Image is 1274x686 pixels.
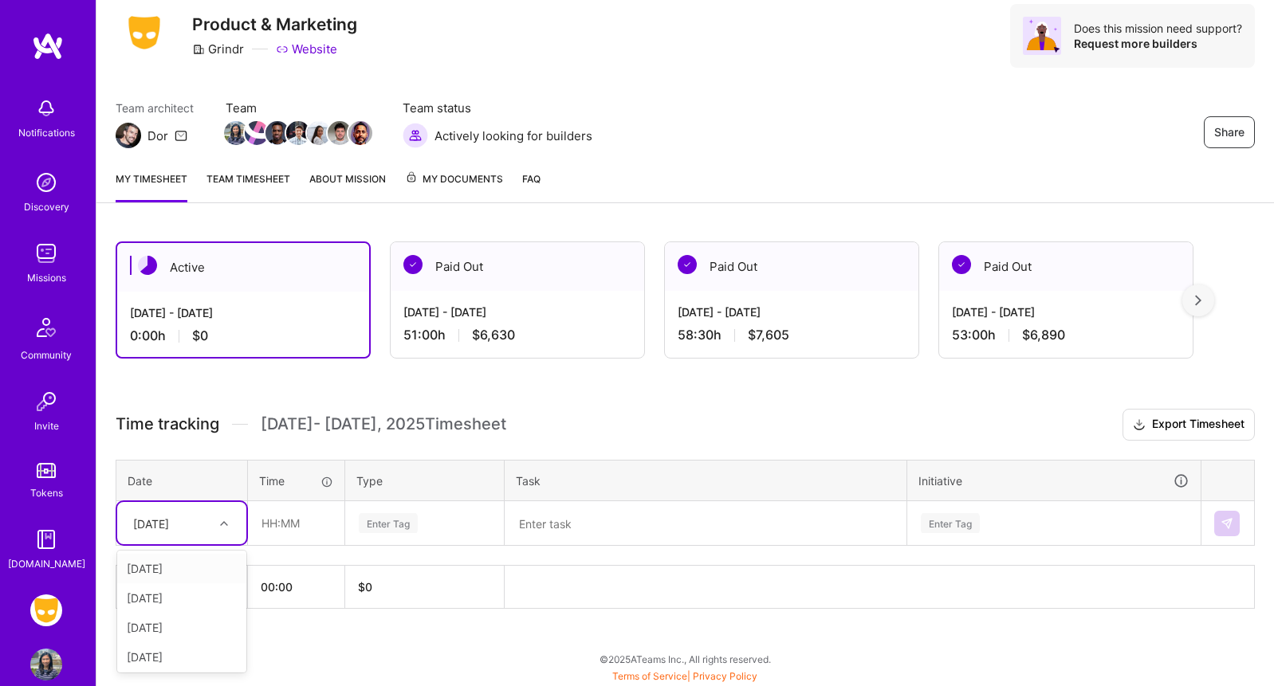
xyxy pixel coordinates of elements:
[116,414,219,434] span: Time tracking
[748,327,789,343] span: $7,605
[403,100,592,116] span: Team status
[30,594,62,626] img: Grindr: Product & Marketing
[359,511,418,535] div: Enter Tag
[1195,295,1201,306] img: right
[1022,327,1065,343] span: $6,890
[30,237,62,269] img: teamwork
[1133,417,1146,433] i: icon Download
[133,515,169,531] div: [DATE]
[116,171,187,202] a: My timesheet
[307,121,331,145] img: Team Member Avatar
[403,123,428,148] img: Actively looking for builders
[116,460,248,501] th: Date
[30,523,62,555] img: guide book
[693,670,757,682] a: Privacy Policy
[116,100,194,116] span: Team architect
[678,327,906,343] div: 58:30 h
[245,121,269,145] img: Team Member Avatar
[175,129,187,142] i: icon Mail
[286,121,310,145] img: Team Member Avatar
[30,92,62,124] img: bell
[26,649,66,680] a: User Avatar
[249,502,344,544] input: HH:MM
[1074,36,1242,51] div: Request more builders
[226,120,246,147] a: Team Member Avatar
[130,304,356,321] div: [DATE] - [DATE]
[117,554,246,583] div: [DATE]
[939,242,1193,291] div: Paid Out
[403,304,631,320] div: [DATE] - [DATE]
[30,484,63,501] div: Tokens
[309,120,329,147] a: Team Member Avatar
[248,566,345,609] th: 00:00
[612,670,757,682] span: |
[130,327,356,344] div: 0:00 h
[403,327,631,343] div: 51:00 h
[329,120,350,147] a: Team Member Avatar
[276,41,337,57] a: Website
[265,121,289,145] img: Team Member Avatar
[405,171,503,202] a: My Documents
[192,41,244,57] div: Grindr
[391,242,644,291] div: Paid Out
[328,121,352,145] img: Team Member Avatar
[37,463,56,478] img: tokens
[138,256,157,275] img: Active
[1023,17,1061,55] img: Avatar
[117,613,246,642] div: [DATE]
[27,308,65,347] img: Community
[117,583,246,613] div: [DATE]
[117,642,246,672] div: [DATE]
[358,580,372,594] span: $ 0
[34,417,59,434] div: Invite
[30,386,62,417] img: Invite
[1214,124,1245,140] span: Share
[206,171,290,202] a: Team timesheet
[267,120,288,147] a: Team Member Avatar
[1204,116,1255,148] button: Share
[8,555,85,572] div: [DOMAIN_NAME]
[32,32,64,61] img: logo
[26,594,66,626] a: Grindr: Product & Marketing
[24,198,69,215] div: Discovery
[472,327,515,343] span: $6,630
[96,639,1274,679] div: © 2025 ATeams Inc., All rights reserved.
[665,242,918,291] div: Paid Out
[348,121,372,145] img: Team Member Avatar
[192,14,357,34] h3: Product & Marketing
[18,124,75,141] div: Notifications
[1221,517,1233,530] img: Submit
[288,120,309,147] a: Team Member Avatar
[261,414,506,434] span: [DATE] - [DATE] , 2025 Timesheet
[27,269,66,286] div: Missions
[952,255,971,274] img: Paid Out
[116,566,248,609] th: Total
[405,171,503,188] span: My Documents
[192,43,205,56] i: icon CompanyGray
[612,670,687,682] a: Terms of Service
[921,511,980,535] div: Enter Tag
[952,327,1180,343] div: 53:00 h
[21,347,72,363] div: Community
[309,171,386,202] a: About Mission
[505,460,907,501] th: Task
[30,649,62,680] img: User Avatar
[192,327,208,344] span: $0
[116,11,173,54] img: Company Logo
[434,127,592,144] span: Actively looking for builders
[403,255,423,274] img: Paid Out
[678,255,697,274] img: Paid Out
[117,243,369,292] div: Active
[246,120,267,147] a: Team Member Avatar
[1074,21,1242,36] div: Does this mission need support?
[226,100,371,116] span: Team
[147,127,168,144] div: Dor
[30,167,62,198] img: discovery
[220,519,228,527] i: icon Chevron
[116,123,141,148] img: Team Architect
[350,120,371,147] a: Team Member Avatar
[259,472,333,489] div: Time
[1123,409,1255,441] button: Export Timesheet
[224,121,248,145] img: Team Member Avatar
[952,304,1180,320] div: [DATE] - [DATE]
